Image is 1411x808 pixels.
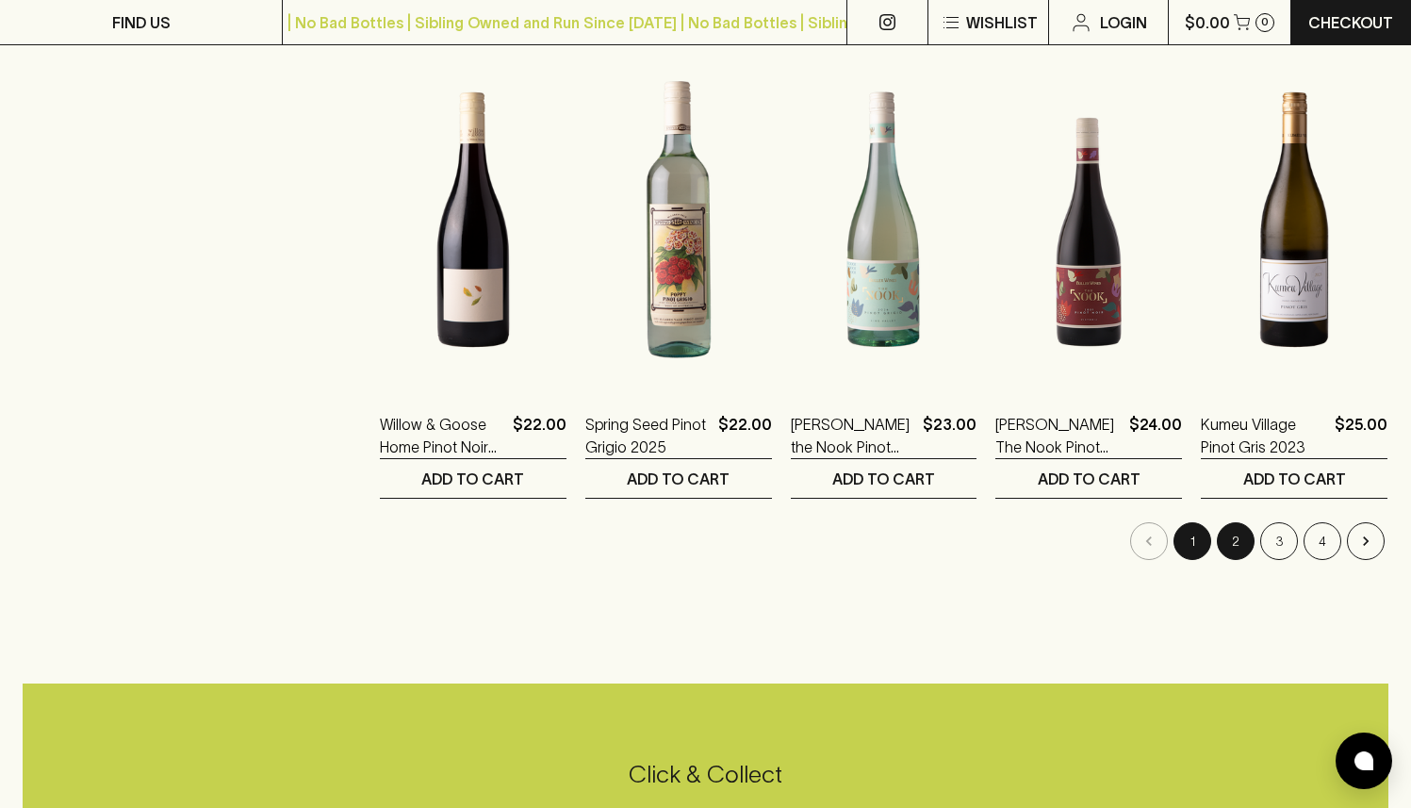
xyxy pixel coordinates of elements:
[1243,468,1346,490] p: ADD TO CART
[1304,522,1341,560] button: Go to page 4
[1335,413,1387,458] p: $25.00
[23,759,1388,790] h5: Click & Collect
[995,55,1182,385] img: Buller The Nook Pinot Noir 2021
[1308,11,1393,34] p: Checkout
[1217,522,1255,560] button: Go to page 2
[1261,17,1269,27] p: 0
[1354,751,1373,770] img: bubble-icon
[1185,11,1230,34] p: $0.00
[1038,468,1140,490] p: ADD TO CART
[791,55,977,385] img: Buller the Nook Pinot Grigio 2024
[380,522,1387,560] nav: pagination navigation
[112,11,171,34] p: FIND US
[1201,459,1387,498] button: ADD TO CART
[995,413,1122,458] a: [PERSON_NAME] The Nook Pinot Noir 2021
[421,468,524,490] p: ADD TO CART
[791,459,977,498] button: ADD TO CART
[1347,522,1385,560] button: Go to next page
[1201,413,1327,458] a: Kumeu Village Pinot Gris 2023
[1201,55,1387,385] img: Kumeu Village Pinot Gris 2023
[1173,522,1211,560] button: page 1
[585,459,772,498] button: ADD TO CART
[380,413,505,458] a: Willow & Goose Home Pinot Noir 2024
[995,459,1182,498] button: ADD TO CART
[923,413,976,458] p: $23.00
[513,413,566,458] p: $22.00
[380,55,566,385] img: Willow & Goose Home Pinot Noir 2024
[627,468,730,490] p: ADD TO CART
[832,468,935,490] p: ADD TO CART
[380,459,566,498] button: ADD TO CART
[791,413,916,458] a: [PERSON_NAME] the Nook Pinot Grigio 2024
[1260,522,1298,560] button: Go to page 3
[1129,413,1182,458] p: $24.00
[966,11,1038,34] p: Wishlist
[585,413,711,458] a: Spring Seed Pinot Grigio 2025
[1100,11,1147,34] p: Login
[585,55,772,385] img: Spring Seed Pinot Grigio 2025
[718,413,772,458] p: $22.00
